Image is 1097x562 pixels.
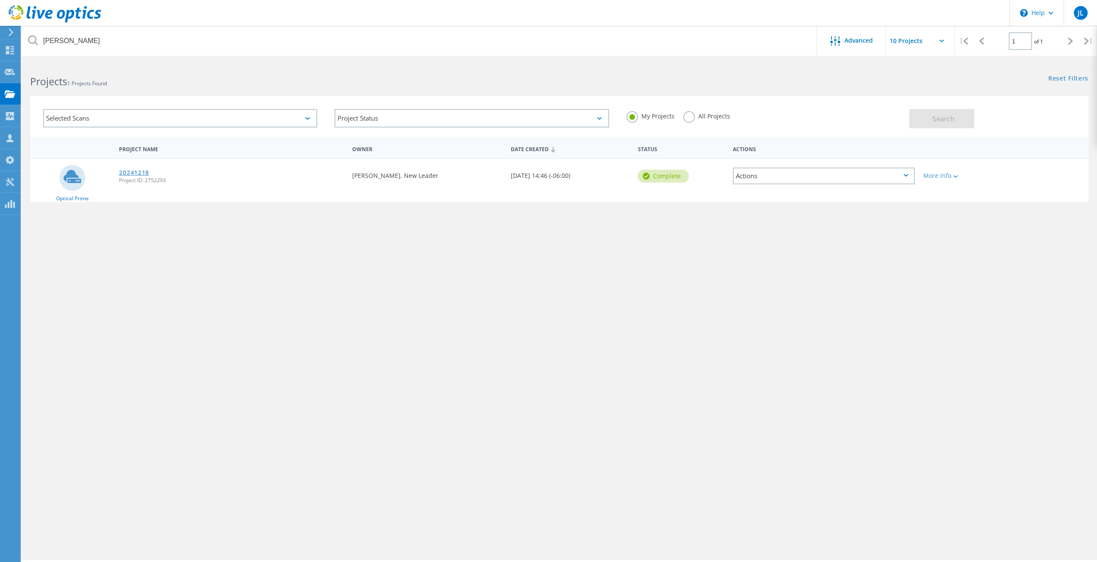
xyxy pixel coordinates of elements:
span: JL [1077,9,1083,16]
a: 20241218 [119,170,149,176]
span: Optical Prime [56,196,89,201]
div: Actions [733,168,915,184]
div: | [1079,26,1097,56]
label: My Projects [626,111,675,119]
div: Status [633,140,728,156]
a: Live Optics Dashboard [9,18,101,24]
span: Advanced [844,37,873,43]
button: Search [909,109,974,128]
div: | [955,26,972,56]
span: 1 Projects Found [67,80,107,87]
div: Project Name [115,140,347,156]
div: Owner [347,140,506,156]
div: Selected Scans [43,109,317,127]
div: Project Status [334,109,609,127]
div: [PERSON_NAME], New Leader [347,159,506,187]
a: Reset Filters [1048,75,1088,83]
div: Complete [638,170,689,183]
div: [DATE] 14:46 (-06:00) [506,159,634,187]
span: Search [932,114,955,124]
span: of 1 [1034,38,1043,45]
div: Actions [728,140,919,156]
input: Search projects by name, owner, ID, company, etc [22,26,817,56]
span: Project ID: 2752293 [119,178,343,183]
svg: \n [1020,9,1028,17]
div: Date Created [506,140,634,157]
label: All Projects [683,111,730,119]
b: Projects [30,75,67,88]
div: More Info [923,173,999,179]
